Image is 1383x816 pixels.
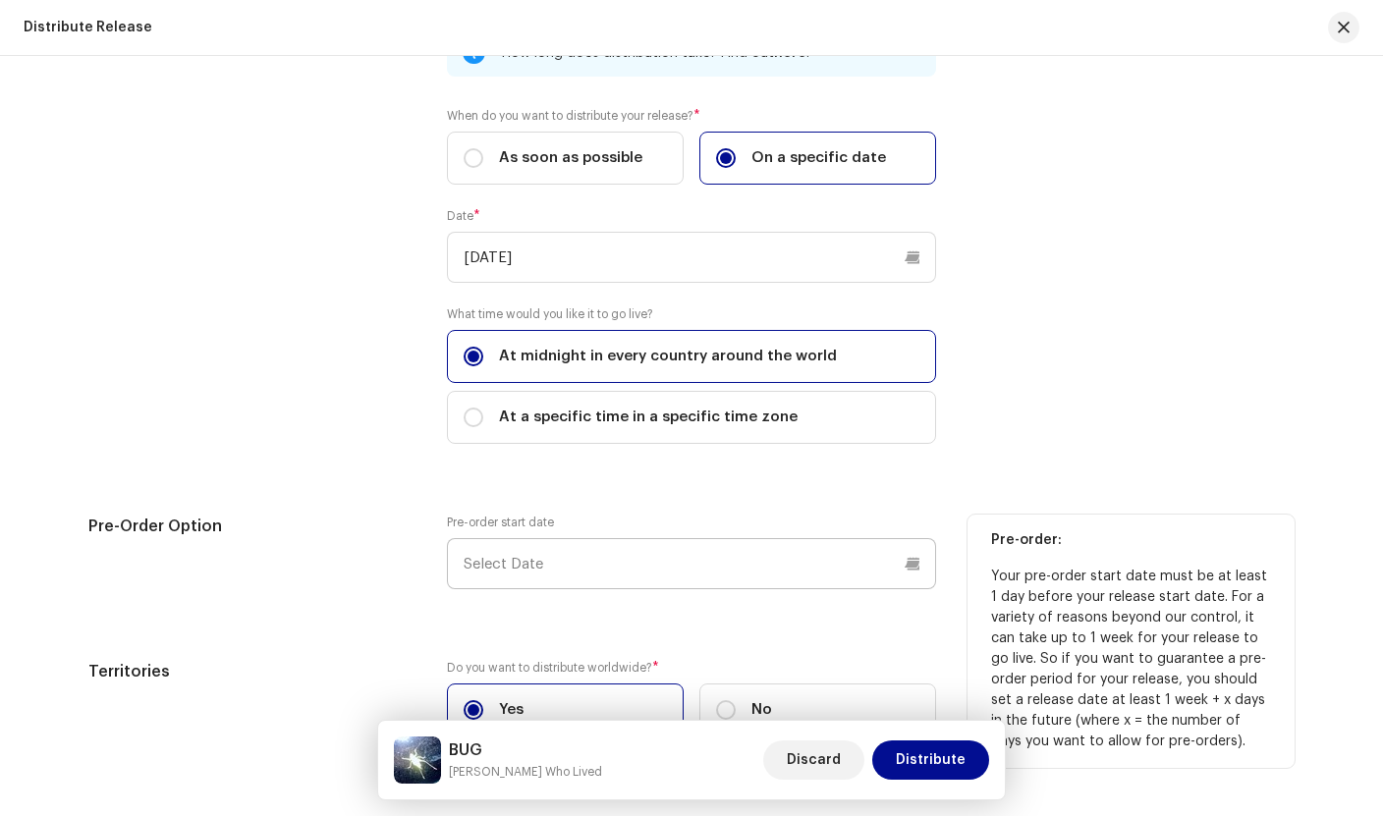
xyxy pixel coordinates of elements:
[447,306,936,322] label: What time would you like it to go live?
[447,660,936,676] label: Do you want to distribute worldwide?
[449,762,602,782] small: BUG
[896,740,966,780] span: Distribute
[447,538,936,589] input: Select Date
[499,407,798,428] span: At a specific time in a specific time zone
[751,147,886,169] span: On a specific date
[763,740,864,780] button: Discard
[447,515,554,530] label: Pre-order start date
[991,530,1271,551] p: Pre-order:
[449,738,602,762] h5: BUG
[24,20,152,35] div: Distribute Release
[991,567,1271,752] p: Your pre-order start date must be at least 1 day before your release start date. For a variety of...
[447,232,936,283] input: Select Date
[499,346,837,367] span: At midnight in every country around the world
[88,660,415,683] h5: Territories
[88,515,415,538] h5: Pre-Order Option
[499,699,524,721] span: Yes
[394,736,441,784] img: 8c0c8089-1398-4ea4-abe2-ffd708d26f44
[447,108,936,124] label: When do you want to distribute your release?
[751,699,772,721] span: No
[499,147,642,169] span: As soon as possible
[872,740,989,780] button: Distribute
[447,208,480,224] label: Date
[787,740,841,780] span: Discard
